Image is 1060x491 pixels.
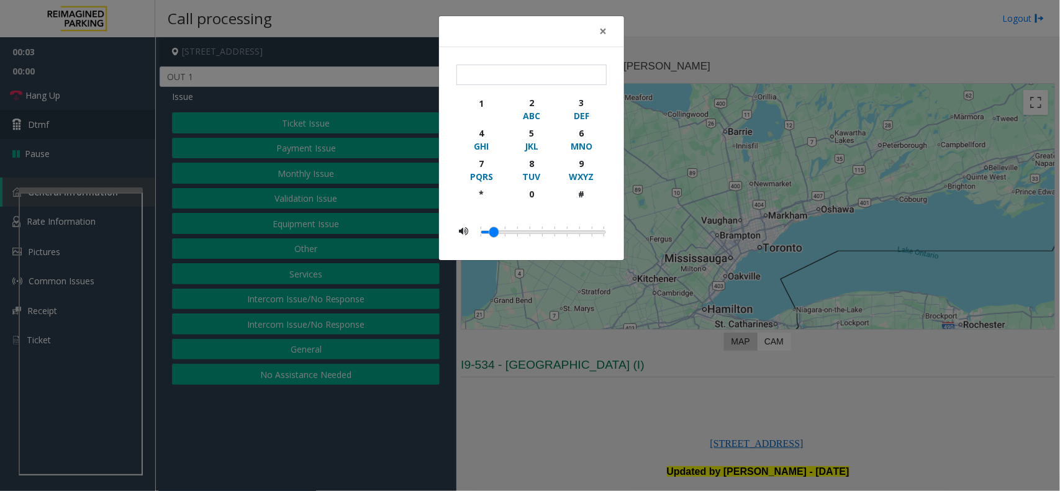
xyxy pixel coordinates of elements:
a: Drag [489,227,499,237]
li: 0.5 [599,223,604,240]
div: JKL [514,140,548,153]
div: PQRS [464,170,499,183]
button: 4GHI [456,124,507,155]
div: 4 [464,127,499,140]
button: # [556,185,607,214]
li: 0.45 [586,223,599,240]
li: 0 [481,223,487,240]
div: 5 [514,127,548,140]
li: 0.15 [512,223,524,240]
button: 2ABC [506,94,556,124]
li: 0.05 [487,223,499,240]
li: 0.25 [537,223,549,240]
li: 0.2 [524,223,537,240]
div: 9 [564,157,599,170]
button: 1 [456,94,507,124]
button: Close [591,16,615,47]
button: 7PQRS [456,155,507,185]
div: GHI [464,140,499,153]
div: 7 [464,157,499,170]
div: WXYZ [564,170,599,183]
span: × [599,22,607,40]
div: ABC [514,109,548,122]
div: DEF [564,109,599,122]
div: 0 [514,187,548,200]
div: 8 [514,157,548,170]
button: 6MNO [556,124,607,155]
button: 5JKL [506,124,556,155]
li: 0.35 [561,223,574,240]
div: TUV [514,170,548,183]
button: 3DEF [556,94,607,124]
button: 0 [506,185,556,214]
div: 1 [464,97,499,110]
div: MNO [564,140,599,153]
div: # [564,187,599,200]
button: 8TUV [506,155,556,185]
button: 9WXYZ [556,155,607,185]
div: 2 [514,96,548,109]
li: 0.3 [549,223,561,240]
li: 0.1 [499,223,512,240]
div: 6 [564,127,599,140]
li: 0.4 [574,223,586,240]
div: 3 [564,96,599,109]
